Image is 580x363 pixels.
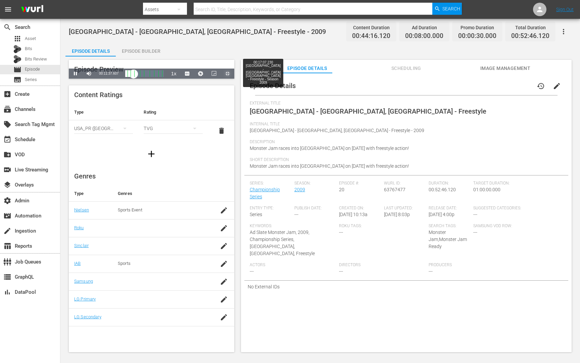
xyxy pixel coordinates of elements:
div: Episode Builder [116,43,166,59]
span: [GEOGRAPHIC_DATA] - [GEOGRAPHIC_DATA], [GEOGRAPHIC_DATA] - Freestyle - 2009 [250,128,424,133]
span: Release Date: [429,206,470,211]
span: [DATE] 4:00p [429,212,454,217]
a: Nielsen [74,207,89,212]
span: Producers [429,263,515,268]
span: Bits [25,45,32,52]
a: LG Primary [74,296,96,301]
span: Create [3,90,11,98]
span: Entry Type: [250,206,291,211]
span: Series [25,76,37,83]
span: Samsung VOD Row: [473,224,515,229]
span: delete [217,127,226,135]
button: Pause [69,69,82,79]
span: DataPool [3,288,11,296]
span: VOD [3,151,11,159]
span: Duration: [429,181,470,186]
a: Samsung [74,279,93,284]
div: Progress Bar [125,70,163,77]
span: [GEOGRAPHIC_DATA] - [GEOGRAPHIC_DATA], [GEOGRAPHIC_DATA] - Freestyle - 2009 [69,28,326,36]
span: Suggested Categories: [473,206,560,211]
th: Type [69,104,138,120]
span: Season: [294,181,336,186]
button: Search [432,3,462,15]
span: Short Description [250,157,560,163]
button: Captions [181,69,194,79]
button: Playback Rate [167,69,181,79]
img: ans4CAIJ8jUAAAAAAAAAAAAAAAAAAAAAAAAgQb4GAAAAAAAAAAAAAAAAAAAAAAAAJMjXAAAAAAAAAAAAAAAAAAAAAAAAgAT5G... [16,2,48,17]
span: Automation [3,212,11,220]
span: menu [4,5,12,13]
div: TVG [144,119,202,138]
span: Last Updated: [384,206,425,211]
span: 00:52:46.120 [429,187,456,192]
span: --- [339,230,343,235]
a: Sign Out [556,7,574,12]
span: Series [13,76,21,84]
span: 00:08:00.000 [405,32,443,40]
span: Schedule [3,135,11,144]
span: Episode Details [282,64,332,73]
span: Wurl ID: [384,181,425,186]
span: 00:00:30.000 [458,32,496,40]
span: Live Streaming [3,166,11,174]
button: Exit Fullscreen [221,69,234,79]
span: Scheduling [381,64,431,73]
div: Bits [13,45,21,53]
a: Sinclair [74,243,89,248]
a: Roku [74,225,84,230]
span: Internal Title [250,122,560,127]
span: Description [250,139,560,145]
span: Bits Review [25,56,47,63]
span: Series [250,212,262,217]
div: Total Duration [511,23,549,32]
span: External Title [250,101,560,106]
th: Rating [138,104,208,120]
span: --- [250,269,254,274]
span: Episode #: [339,181,380,186]
span: Asset [13,35,21,43]
span: Monster Jam,Monster Jam Ready [429,230,467,249]
span: Admin [3,197,11,205]
div: Episode Details [65,43,116,59]
span: Created On: [339,206,380,211]
span: Search [442,3,460,15]
span: 01:00:00.000 [473,187,500,192]
a: LG Secondary [74,314,101,319]
div: No External IDs [244,281,568,293]
span: [DATE] 8:03p [384,212,410,217]
span: Keywords: [250,224,336,229]
span: Target Duration: [473,181,560,186]
a: Championship Series [250,187,280,199]
button: history [533,78,549,94]
span: --- [473,212,477,217]
button: Episode Details [65,43,116,56]
span: Ingestion [3,227,11,235]
span: Search [3,23,11,31]
span: Episode [25,66,40,73]
span: Episode Preview [74,65,124,73]
button: Jump To Time [194,69,207,79]
div: Bits Review [13,55,21,63]
span: 00:44:16.120 [352,32,390,40]
span: Job Queues [3,258,11,266]
span: Monster Jam races into [GEOGRAPHIC_DATA] on [DATE] with freestyle action! [250,163,409,169]
div: Content Duration [352,23,390,32]
span: Actors [250,263,336,268]
div: Ad Duration [405,23,443,32]
span: Directors [339,263,425,268]
th: Type [69,186,112,202]
span: Reports [3,242,11,250]
span: Publish Date: [294,206,336,211]
span: Genres [74,172,96,180]
span: 63767477 [384,187,405,192]
a: IAB [74,261,81,266]
span: Content Ratings [74,91,123,99]
span: history [537,82,545,90]
button: delete [213,123,230,139]
div: Promo Duration [458,23,496,32]
span: --- [429,269,433,274]
span: [GEOGRAPHIC_DATA] - [GEOGRAPHIC_DATA], [GEOGRAPHIC_DATA] - Freestyle [250,107,486,115]
span: [DATE] 10:13a [339,212,368,217]
span: Episode [13,66,21,74]
span: 00:11:37.607 [99,72,118,75]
